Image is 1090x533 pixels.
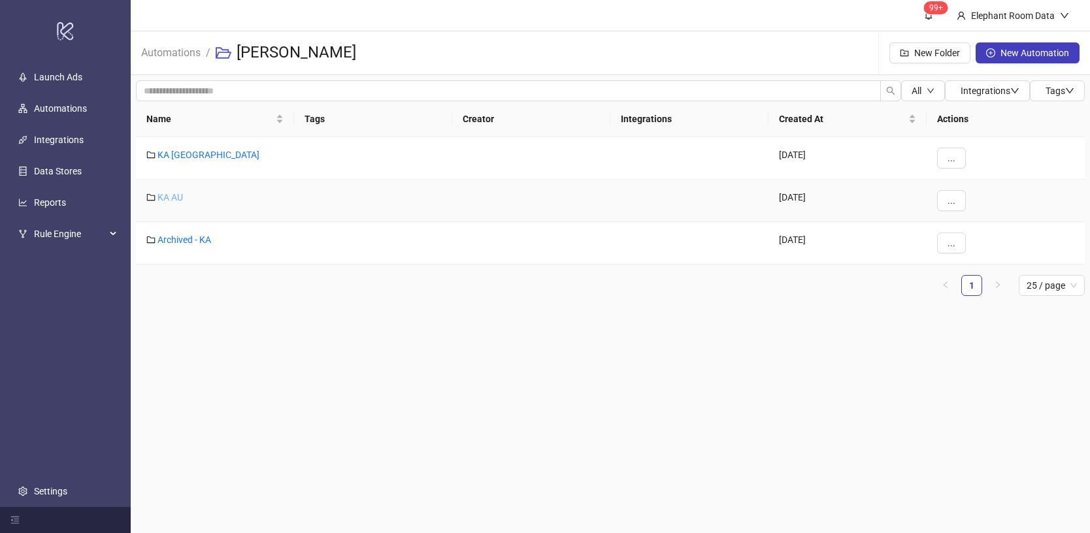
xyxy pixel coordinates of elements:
th: Creator [452,101,610,137]
span: folder [146,150,156,159]
span: fork [18,229,27,238]
span: New Folder [914,48,960,58]
span: down [1060,11,1069,20]
div: [DATE] [768,180,927,222]
span: 25 / page [1027,276,1077,295]
span: ... [948,153,955,163]
a: KA AU [157,192,183,202]
a: Automations [34,103,87,114]
span: folder-add [900,48,909,57]
span: down [1010,86,1019,95]
a: Data Stores [34,166,82,176]
button: Alldown [901,80,945,101]
th: Actions [927,101,1085,137]
button: Integrationsdown [945,80,1030,101]
span: Created At [779,112,906,126]
a: Reports [34,197,66,208]
li: 1 [961,275,982,296]
span: left [942,281,950,289]
div: [DATE] [768,137,927,180]
button: left [935,275,956,296]
span: Rule Engine [34,221,106,247]
th: Created At [768,101,927,137]
div: [DATE] [768,222,927,265]
span: bell [924,10,933,20]
span: ... [948,195,955,206]
h3: [PERSON_NAME] [237,42,356,63]
button: ... [937,233,966,253]
li: / [206,32,210,74]
a: Settings [34,486,67,496]
button: New Automation [976,42,1080,63]
span: folder-open [216,45,231,61]
span: down [927,87,934,95]
div: Elephant Room Data [966,8,1060,23]
span: New Automation [1000,48,1069,58]
span: down [1065,86,1074,95]
button: ... [937,190,966,211]
sup: 1609 [924,1,948,14]
span: plus-circle [986,48,995,57]
span: Integrations [961,86,1019,96]
span: folder [146,235,156,244]
a: Automations [139,44,203,59]
th: Name [136,101,294,137]
span: search [886,86,895,95]
a: Launch Ads [34,72,82,82]
a: Archived - KA [157,234,211,245]
span: Name [146,112,273,126]
span: Tags [1046,86,1074,96]
th: Integrations [610,101,768,137]
button: right [987,275,1008,296]
a: KA [GEOGRAPHIC_DATA] [157,150,259,160]
span: All [912,86,921,96]
div: Page Size [1019,275,1085,296]
th: Tags [294,101,452,137]
span: ... [948,238,955,248]
a: 1 [962,276,982,295]
li: Next Page [987,275,1008,296]
li: Previous Page [935,275,956,296]
button: New Folder [889,42,970,63]
span: user [957,11,966,20]
button: Tagsdown [1030,80,1085,101]
span: folder [146,193,156,202]
button: ... [937,148,966,169]
span: menu-fold [10,515,20,525]
a: Integrations [34,135,84,145]
span: right [994,281,1002,289]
